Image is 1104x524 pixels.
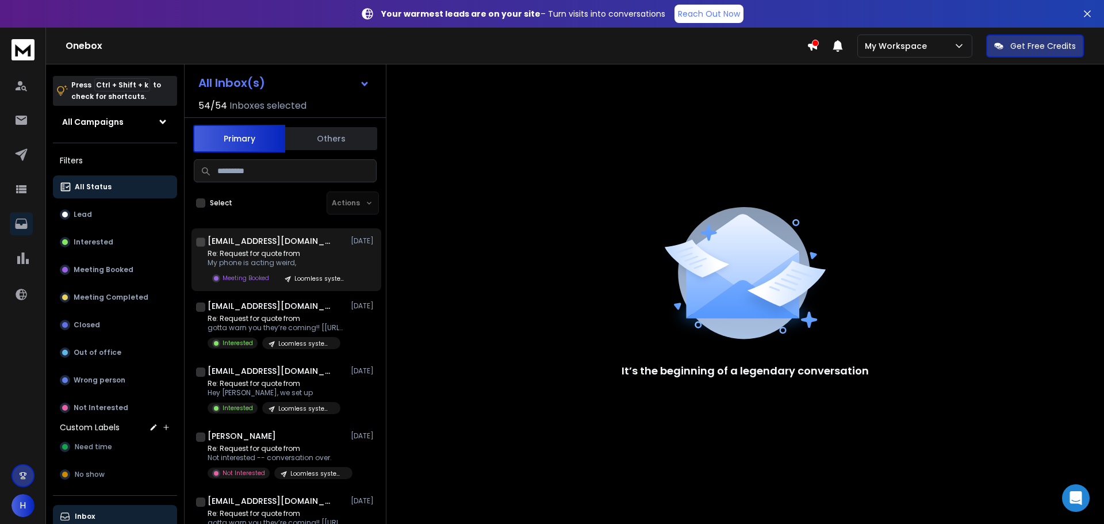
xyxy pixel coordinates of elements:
[351,431,377,441] p: [DATE]
[53,463,177,486] button: No show
[208,379,340,388] p: Re: Request for quote from
[198,77,265,89] h1: All Inbox(s)
[208,258,346,267] p: My phone is acting weird,
[223,339,253,347] p: Interested
[208,300,334,312] h1: [EMAIL_ADDRESS][DOMAIN_NAME]
[294,274,350,283] p: Loomless system V1.4
[1062,484,1090,512] div: Open Intercom Messenger
[53,152,177,169] h3: Filters
[74,403,128,412] p: Not Interested
[351,366,377,376] p: [DATE]
[223,404,253,412] p: Interested
[53,231,177,254] button: Interested
[189,71,379,94] button: All Inbox(s)
[208,365,334,377] h1: [EMAIL_ADDRESS][DOMAIN_NAME]
[622,363,869,379] p: It’s the beginning of a legendary conversation
[208,388,340,397] p: Hey [PERSON_NAME], we set up
[11,494,34,517] button: H
[53,286,177,309] button: Meeting Completed
[66,39,807,53] h1: Onebox
[11,39,34,60] img: logo
[53,175,177,198] button: All Status
[208,444,346,453] p: Re: Request for quote from
[75,512,95,521] p: Inbox
[74,238,113,247] p: Interested
[229,99,306,113] h3: Inboxes selected
[208,430,276,442] h1: [PERSON_NAME]
[208,323,346,332] p: gotta warn you they’re coming!! [[URL][DOMAIN_NAME]] On
[1010,40,1076,52] p: Get Free Credits
[94,78,150,91] span: Ctrl + Shift + k
[986,35,1084,58] button: Get Free Credits
[53,203,177,226] button: Lead
[53,313,177,336] button: Closed
[278,339,333,348] p: Loomless system V1.4
[53,435,177,458] button: Need time
[53,258,177,281] button: Meeting Booked
[74,293,148,302] p: Meeting Completed
[678,8,740,20] p: Reach Out Now
[71,79,161,102] p: Press to check for shortcuts.
[210,198,232,208] label: Select
[74,376,125,385] p: Wrong person
[53,396,177,419] button: Not Interested
[53,110,177,133] button: All Campaigns
[208,235,334,247] h1: [EMAIL_ADDRESS][DOMAIN_NAME]
[223,274,269,282] p: Meeting Booked
[208,249,346,258] p: Re: Request for quote from
[53,369,177,392] button: Wrong person
[193,125,285,152] button: Primary
[75,470,105,479] span: No show
[208,314,346,323] p: Re: Request for quote from
[351,496,377,506] p: [DATE]
[674,5,743,23] a: Reach Out Now
[278,404,333,413] p: Loomless system V1.4
[351,236,377,246] p: [DATE]
[208,509,346,518] p: Re: Request for quote from
[198,99,227,113] span: 54 / 54
[53,341,177,364] button: Out of office
[290,469,346,478] p: Loomless system V1.4
[351,301,377,311] p: [DATE]
[381,8,540,20] strong: Your warmest leads are on your site
[60,422,120,433] h3: Custom Labels
[74,320,100,330] p: Closed
[75,442,112,452] span: Need time
[74,210,92,219] p: Lead
[381,8,665,20] p: – Turn visits into conversations
[74,348,121,357] p: Out of office
[285,126,377,151] button: Others
[208,495,334,507] h1: [EMAIL_ADDRESS][DOMAIN_NAME]
[223,469,265,477] p: Not Interested
[74,265,133,274] p: Meeting Booked
[62,116,124,128] h1: All Campaigns
[75,182,112,192] p: All Status
[865,40,931,52] p: My Workspace
[208,453,346,462] p: Not interested -- conversation over.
